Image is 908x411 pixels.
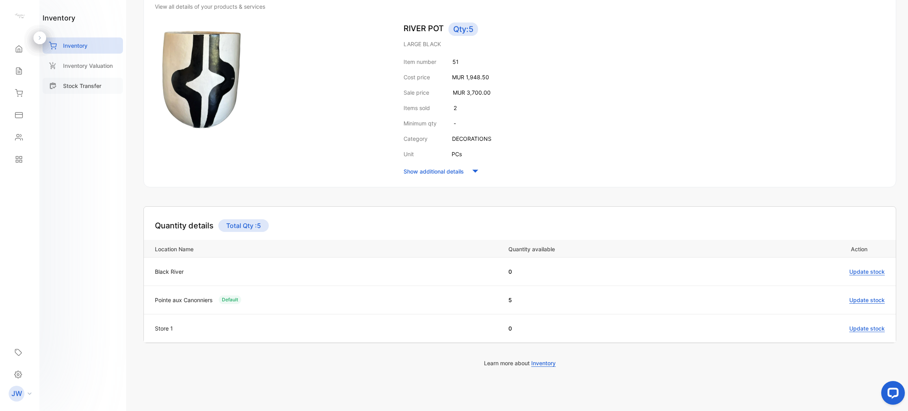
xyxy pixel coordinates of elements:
span: Update stock [849,297,885,304]
div: View all details of your products & services [155,2,885,11]
p: Show additional details [404,167,464,176]
p: Total Qty : 5 [218,219,269,232]
p: Inventory [63,41,87,50]
p: JW [11,389,22,399]
p: Cost price [404,73,430,81]
p: Pointe aux Canonniers [155,296,212,304]
img: item [155,22,250,133]
p: Quantity available [508,244,713,253]
p: RIVER POT [404,22,885,36]
p: 2 [454,104,457,112]
a: Inventory [43,37,123,54]
p: Category [404,135,428,143]
p: 0 [508,267,713,276]
span: Inventory [531,360,556,367]
img: logo [14,10,26,22]
p: DECORATIONS [452,135,491,143]
p: Items sold [404,104,430,112]
p: Sale price [404,88,429,97]
p: Learn more about [143,359,896,367]
a: Inventory Valuation [43,58,123,74]
p: Unit [404,150,414,158]
p: Stock Transfer [63,82,101,90]
p: 0 [508,324,713,333]
p: Store 1 [155,324,173,333]
iframe: LiveChat chat widget [875,378,908,411]
p: 51 [452,58,459,66]
p: Black River [155,267,184,276]
div: Default [219,295,241,304]
p: Action [724,244,867,253]
h4: Quantity details [155,220,214,232]
span: Update stock [849,268,885,275]
p: Inventory Valuation [63,62,113,70]
p: Item number [404,58,436,66]
p: 5 [508,296,713,304]
span: Update stock [849,325,885,332]
a: Stock Transfer [43,78,123,94]
p: - [454,119,456,127]
h1: inventory [43,13,75,23]
span: MUR 1,948.50 [452,74,489,80]
span: Qty: 5 [448,22,478,36]
p: Location Name [155,244,500,253]
p: Minimum qty [404,119,437,127]
p: LARGE BLACK [404,40,885,48]
span: MUR 3,700.00 [453,89,491,96]
p: PCs [452,150,462,158]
